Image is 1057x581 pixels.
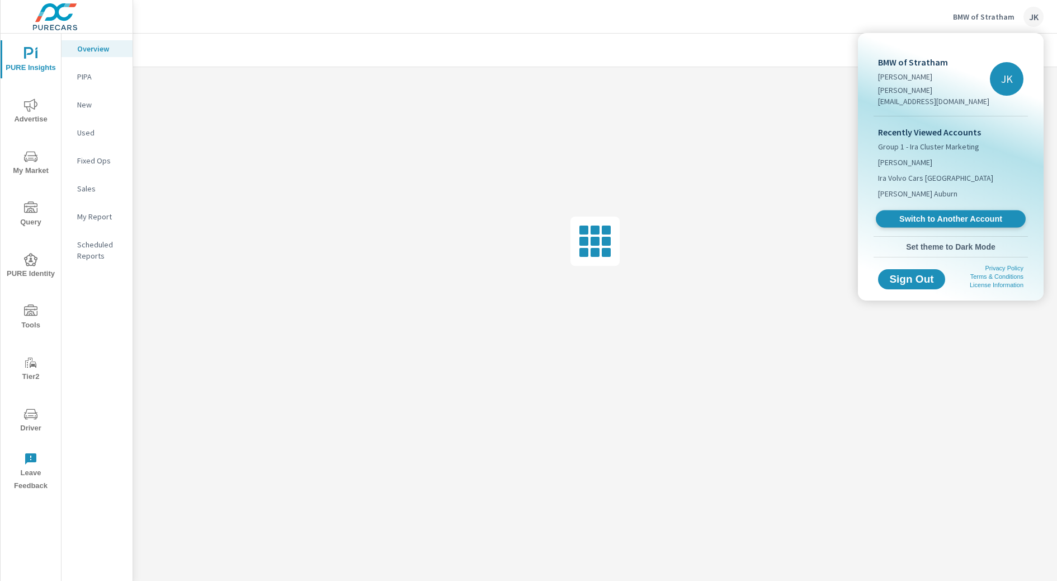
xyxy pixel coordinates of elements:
[985,265,1023,271] a: Privacy Policy
[878,188,957,199] span: [PERSON_NAME] Auburn
[990,62,1023,96] div: JK
[878,71,990,82] p: [PERSON_NAME]
[878,85,990,107] p: [PERSON_NAME][EMAIL_ADDRESS][DOMAIN_NAME]
[878,157,932,168] span: [PERSON_NAME]
[970,273,1023,280] a: Terms & Conditions
[878,269,945,289] button: Sign Out
[887,274,936,284] span: Sign Out
[878,172,993,184] span: Ira Volvo Cars [GEOGRAPHIC_DATA]
[882,214,1019,224] span: Switch to Another Account
[876,210,1026,228] a: Switch to Another Account
[878,242,1023,252] span: Set theme to Dark Mode
[878,125,1023,139] p: Recently Viewed Accounts
[878,141,979,152] span: Group 1 - Ira Cluster Marketing
[874,237,1028,257] button: Set theme to Dark Mode
[970,282,1023,288] a: License Information
[878,55,990,69] p: BMW of Stratham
